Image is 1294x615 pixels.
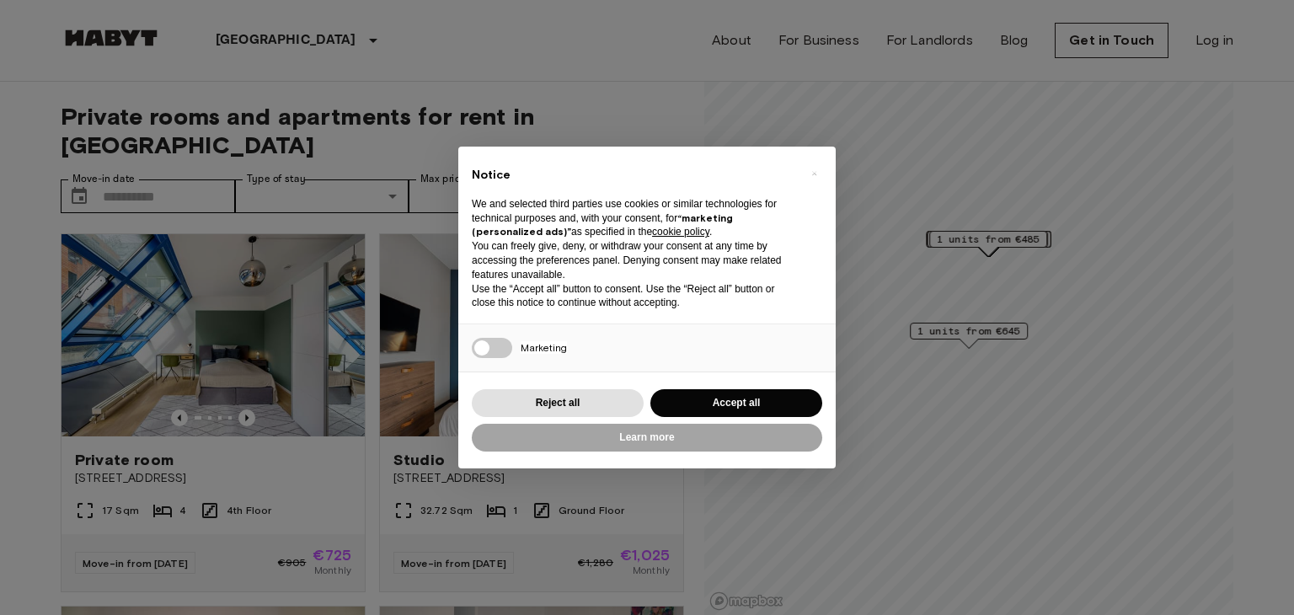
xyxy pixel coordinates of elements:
p: We and selected third parties use cookies or similar technologies for technical purposes and, wit... [472,197,795,239]
h2: Notice [472,167,795,184]
button: Close this notice [800,160,827,187]
span: Marketing [521,341,567,354]
button: Reject all [472,389,644,417]
p: You can freely give, deny, or withdraw your consent at any time by accessing the preferences pane... [472,239,795,281]
a: cookie policy [652,226,709,238]
button: Learn more [472,424,822,452]
strong: “marketing (personalized ads)” [472,211,733,238]
p: Use the “Accept all” button to consent. Use the “Reject all” button or close this notice to conti... [472,282,795,311]
span: × [811,163,817,184]
button: Accept all [650,389,822,417]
